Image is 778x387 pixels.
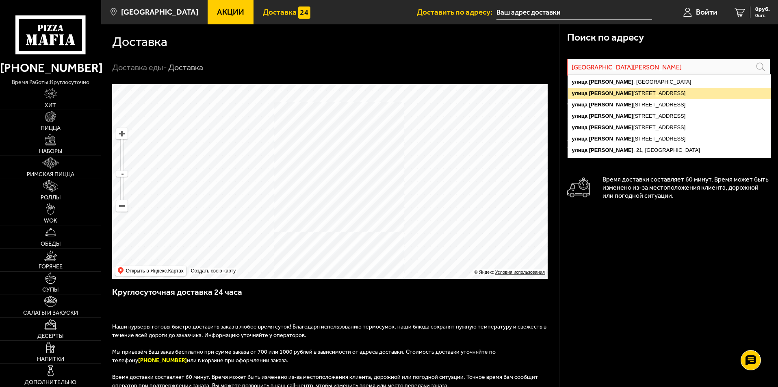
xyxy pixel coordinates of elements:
[138,357,187,364] b: [PHONE_NUMBER]
[572,79,587,85] ymaps: улица
[112,286,548,306] h3: Круглосуточная доставка 24 часа
[23,310,78,316] span: Салаты и закуски
[589,79,633,85] ymaps: [PERSON_NAME]
[572,147,587,153] ymaps: улица
[37,357,64,362] span: Напитки
[112,63,167,72] a: Доставка еды-
[112,35,167,48] h1: Доставка
[41,195,61,201] span: Роллы
[41,125,61,131] span: Пицца
[572,90,587,96] ymaps: улица
[589,102,633,108] ymaps: [PERSON_NAME]
[568,122,771,133] ymaps: [STREET_ADDRESS]
[168,63,203,73] div: Доставка
[39,149,62,154] span: Наборы
[589,147,633,153] ymaps: [PERSON_NAME]
[568,76,771,88] ymaps: , [GEOGRAPHIC_DATA]
[572,124,587,130] ymaps: улица
[475,270,494,275] ymaps: © Яндекс
[696,8,717,16] span: Войти
[417,8,496,16] span: Доставить по адресу:
[121,8,198,16] span: [GEOGRAPHIC_DATA]
[567,32,644,43] h3: Поиск по адресу
[567,177,590,197] img: Автомобиль доставки
[42,287,59,293] span: Супы
[298,6,310,19] img: 15daf4d41897b9f0e9f617042186c801.svg
[572,136,587,142] ymaps: улица
[589,124,633,130] ymaps: [PERSON_NAME]
[41,241,61,247] span: Обеды
[572,102,587,108] ymaps: улица
[589,136,633,142] ymaps: [PERSON_NAME]
[39,264,63,270] span: Горячее
[45,103,56,108] span: Хит
[495,270,545,275] a: Условия использования
[568,133,771,145] ymaps: [STREET_ADDRESS]
[24,380,76,385] span: Дополнительно
[568,110,771,122] ymaps: [STREET_ADDRESS]
[567,112,770,121] h3: Условия доставки
[572,113,587,119] ymaps: улица
[263,8,297,16] span: Доставка
[496,5,652,20] input: Ваш адрес доставки
[126,266,184,276] ymaps: Открыть в Яндекс.Картах
[37,333,63,339] span: Десерты
[589,90,633,96] ymaps: [PERSON_NAME]
[568,145,771,156] ymaps: , 21, [GEOGRAPHIC_DATA]
[217,8,244,16] span: Акции
[189,268,237,274] a: Создать свою карту
[112,348,496,364] span: Мы привезём Ваш заказ бесплатно при сумме заказа от 700 или 1000 рублей в зависимости от адреса д...
[602,175,770,200] p: Время доставки составляет 60 минут. Время может быть изменено из-за местоположения клиента, дорож...
[112,323,546,339] span: Наши курьеры готовы быстро доставить заказ в любое время суток! Благодаря использованию термосумо...
[568,99,771,110] ymaps: [STREET_ADDRESS]
[567,59,770,76] input: Введите название улицы
[755,13,770,18] span: 0 шт.
[44,218,57,224] span: WOK
[115,266,186,276] ymaps: Открыть в Яндекс.Картах
[755,6,770,12] span: 0 руб.
[567,82,770,89] p: По данному адресу доставка не осуществляется
[568,88,771,99] ymaps: [STREET_ADDRESS]
[27,172,74,177] span: Римская пицца
[567,134,591,158] img: Оплата доставки
[589,113,633,119] ymaps: [PERSON_NAME]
